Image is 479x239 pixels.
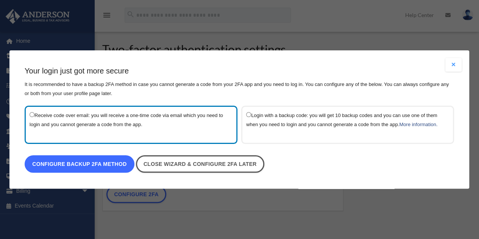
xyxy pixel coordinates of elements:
button: Close modal [445,58,462,72]
input: Login with a backup code: you will get 10 backup codes and you can use one of them when you need ... [247,112,251,117]
input: Receive code over email: you will receive a one-time code via email which you need to login and y... [30,112,34,117]
label: Login with a backup code: you will get 10 backup codes and you can use one of them when you need ... [247,111,442,139]
label: Receive code over email: you will receive a one-time code via email which you need to login and y... [30,111,225,139]
a: More information. [399,122,438,127]
a: Close wizard & configure 2FA later [136,155,264,173]
h3: Your login just got more secure [25,66,454,76]
a: Configure backup 2FA method [25,155,134,173]
p: It is recommended to have a backup 2FA method in case you cannot generate a code from your 2FA ap... [25,80,454,98]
